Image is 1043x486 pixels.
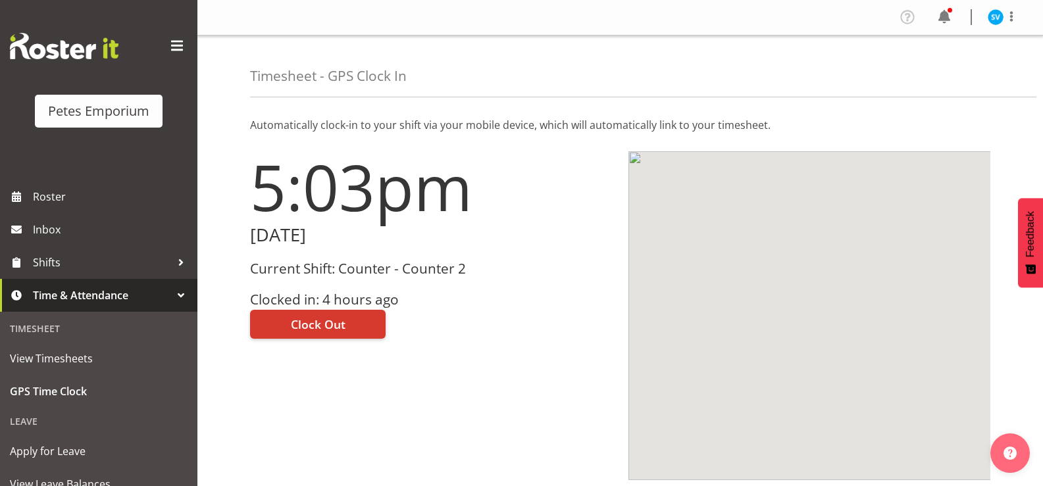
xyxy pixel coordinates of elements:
a: Apply for Leave [3,435,194,468]
span: Apply for Leave [10,441,188,461]
div: Leave [3,408,194,435]
a: View Timesheets [3,342,194,375]
h3: Current Shift: Counter - Counter 2 [250,261,613,276]
h1: 5:03pm [250,151,613,222]
img: help-xxl-2.png [1004,447,1017,460]
span: Clock Out [291,316,345,333]
div: Timesheet [3,315,194,342]
img: Rosterit website logo [10,33,118,59]
button: Feedback - Show survey [1018,198,1043,287]
p: Automatically clock-in to your shift via your mobile device, which will automatically link to you... [250,117,990,133]
img: sasha-vandervalk6911.jpg [988,9,1004,25]
span: Shifts [33,253,171,272]
span: View Timesheets [10,349,188,368]
h3: Clocked in: 4 hours ago [250,292,613,307]
span: Inbox [33,220,191,239]
span: Roster [33,187,191,207]
span: Time & Attendance [33,285,171,305]
h4: Timesheet - GPS Clock In [250,68,407,84]
div: Petes Emporium [48,101,149,121]
button: Clock Out [250,310,386,339]
span: Feedback [1025,211,1036,257]
a: GPS Time Clock [3,375,194,408]
h2: [DATE] [250,225,613,245]
span: GPS Time Clock [10,381,188,401]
